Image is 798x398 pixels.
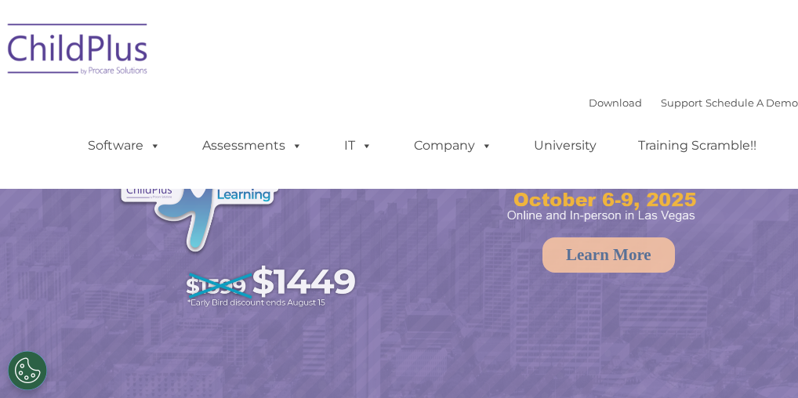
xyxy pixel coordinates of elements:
[542,237,675,273] a: Learn More
[706,96,798,109] a: Schedule A Demo
[589,96,642,109] a: Download
[8,351,47,390] button: Cookies Settings
[187,130,318,161] a: Assessments
[589,96,798,109] font: |
[518,130,612,161] a: University
[622,130,772,161] a: Training Scramble!!
[72,130,176,161] a: Software
[328,130,388,161] a: IT
[661,96,702,109] a: Support
[398,130,508,161] a: Company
